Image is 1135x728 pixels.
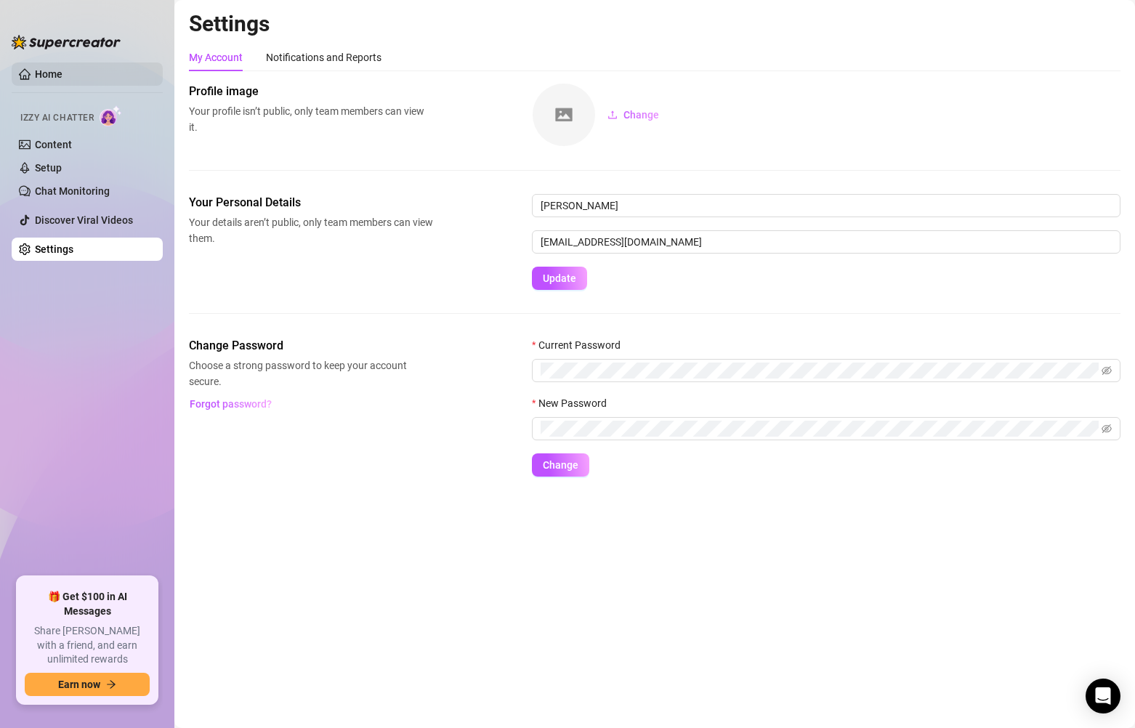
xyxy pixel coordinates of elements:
[189,83,433,100] span: Profile image
[35,162,62,174] a: Setup
[541,421,1099,437] input: New Password
[35,243,73,255] a: Settings
[607,110,618,120] span: upload
[532,230,1120,254] input: Enter new email
[189,194,433,211] span: Your Personal Details
[25,590,150,618] span: 🎁 Get $100 in AI Messages
[266,49,381,65] div: Notifications and Reports
[623,109,659,121] span: Change
[189,49,243,65] div: My Account
[532,395,616,411] label: New Password
[189,337,433,355] span: Change Password
[189,392,272,416] button: Forgot password?
[58,679,100,690] span: Earn now
[541,363,1099,379] input: Current Password
[12,35,121,49] img: logo-BBDzfeDw.svg
[532,194,1120,217] input: Enter name
[35,139,72,150] a: Content
[35,68,62,80] a: Home
[189,357,433,389] span: Choose a strong password to keep your account secure.
[106,679,116,689] span: arrow-right
[35,185,110,197] a: Chat Monitoring
[189,103,433,135] span: Your profile isn’t public, only team members can view it.
[189,214,433,246] span: Your details aren’t public, only team members can view them.
[1102,424,1112,434] span: eye-invisible
[25,624,150,667] span: Share [PERSON_NAME] with a friend, and earn unlimited rewards
[532,453,589,477] button: Change
[543,459,578,471] span: Change
[533,84,595,146] img: square-placeholder.png
[189,10,1120,38] h2: Settings
[35,214,133,226] a: Discover Viral Videos
[190,398,272,410] span: Forgot password?
[543,272,576,284] span: Update
[1102,365,1112,376] span: eye-invisible
[25,673,150,696] button: Earn nowarrow-right
[532,337,630,353] label: Current Password
[596,103,671,126] button: Change
[20,111,94,125] span: Izzy AI Chatter
[532,267,587,290] button: Update
[1086,679,1120,713] div: Open Intercom Messenger
[100,105,122,126] img: AI Chatter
